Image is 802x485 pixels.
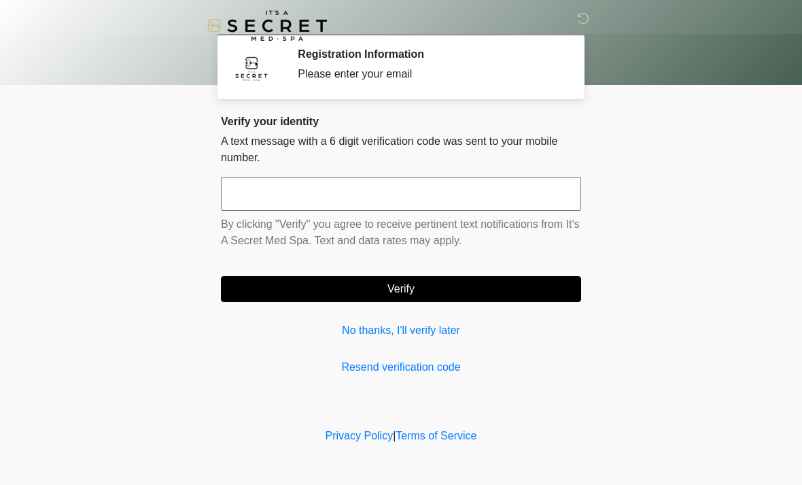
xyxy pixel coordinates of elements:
[221,115,581,128] h2: Verify your identity
[221,276,581,302] button: Verify
[221,359,581,375] a: Resend verification code
[396,430,476,441] a: Terms of Service
[207,10,327,41] img: It's A Secret Med Spa Logo
[221,216,581,249] p: By clicking "Verify" you agree to receive pertinent text notifications from It's A Secret Med Spa...
[221,322,581,339] a: No thanks, I'll verify later
[298,48,561,61] h2: Registration Information
[298,66,561,82] div: Please enter your email
[231,48,272,88] img: Agent Avatar
[393,430,396,441] a: |
[326,430,394,441] a: Privacy Policy
[221,133,581,166] p: A text message with a 6 digit verification code was sent to your mobile number.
